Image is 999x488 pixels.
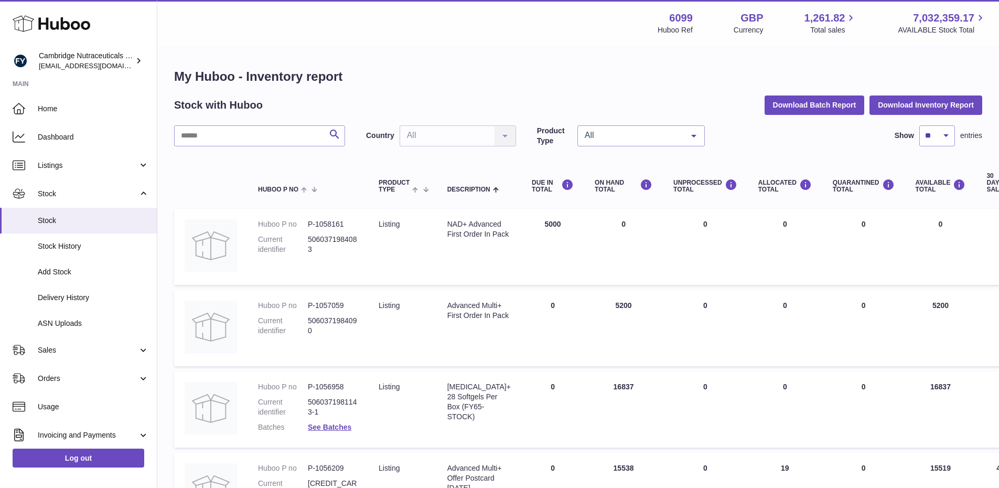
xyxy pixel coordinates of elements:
[521,290,584,366] td: 0
[532,179,574,193] div: DUE IN TOTAL
[13,449,144,468] a: Log out
[308,301,358,311] dd: P-1057059
[898,11,986,35] a: 7,032,359.17 AVAILABLE Stock Total
[960,131,982,141] span: entries
[584,290,663,366] td: 5200
[379,464,400,472] span: listing
[185,219,237,272] img: product image
[537,126,572,146] label: Product Type
[308,463,358,473] dd: P-1056209
[366,131,394,141] label: Country
[804,11,845,25] span: 1,261.82
[308,423,351,431] a: See Batches
[38,216,149,226] span: Stock
[258,382,308,392] dt: Huboo P no
[38,345,138,355] span: Sales
[258,316,308,336] dt: Current identifier
[258,463,308,473] dt: Huboo P no
[379,383,400,391] span: listing
[38,132,149,142] span: Dashboard
[258,235,308,254] dt: Current identifier
[38,293,149,303] span: Delivery History
[308,382,358,392] dd: P-1056958
[658,25,693,35] div: Huboo Ref
[38,189,138,199] span: Stock
[174,68,982,85] h1: My Huboo - Inventory report
[379,301,400,310] span: listing
[185,301,237,353] img: product image
[905,372,976,448] td: 16837
[584,209,663,285] td: 0
[905,209,976,285] td: 0
[38,104,149,114] span: Home
[905,290,976,366] td: 5200
[308,397,358,417] dd: 5060371981143-1
[521,209,584,285] td: 5000
[582,130,683,141] span: All
[39,51,133,71] div: Cambridge Nutraceuticals Ltd
[833,179,895,193] div: QUARANTINED Total
[174,98,263,112] h2: Stock with Huboo
[308,235,358,254] dd: 5060371984083
[185,382,237,434] img: product image
[584,372,663,448] td: 16837
[595,179,652,193] div: ON HAND Total
[895,131,914,141] label: Show
[447,186,490,193] span: Description
[669,11,693,25] strong: 6099
[13,53,28,69] img: huboo@camnutra.com
[862,464,866,472] span: 0
[258,301,308,311] dt: Huboo P no
[258,422,308,432] dt: Batches
[862,301,866,310] span: 0
[447,382,511,422] div: [MEDICAL_DATA]+ 28 Softgels Per Box (FY65-STOCK)
[38,241,149,251] span: Stock History
[673,179,737,193] div: UNPROCESSED Total
[258,186,298,193] span: Huboo P no
[38,402,149,412] span: Usage
[748,372,822,448] td: 0
[898,25,986,35] span: AVAILABLE Stock Total
[758,179,812,193] div: ALLOCATED Total
[663,209,748,285] td: 0
[447,219,511,239] div: NAD+ Advanced First Order In Pack
[38,319,149,328] span: ASN Uploads
[379,220,400,228] span: listing
[916,179,966,193] div: AVAILABLE Total
[38,430,138,440] span: Invoicing and Payments
[862,220,866,228] span: 0
[38,161,138,171] span: Listings
[810,25,857,35] span: Total sales
[308,316,358,336] dd: 5060371984090
[862,383,866,391] span: 0
[740,11,763,25] strong: GBP
[663,372,748,448] td: 0
[748,290,822,366] td: 0
[447,301,511,321] div: Advanced Multi+ First Order In Pack
[379,179,410,193] span: Product Type
[38,267,149,277] span: Add Stock
[734,25,764,35] div: Currency
[308,219,358,229] dd: P-1058161
[39,61,154,70] span: [EMAIL_ADDRESS][DOMAIN_NAME]
[748,209,822,285] td: 0
[258,397,308,417] dt: Current identifier
[663,290,748,366] td: 0
[521,372,584,448] td: 0
[869,96,982,114] button: Download Inventory Report
[804,11,857,35] a: 1,261.82 Total sales
[258,219,308,229] dt: Huboo P no
[38,374,138,384] span: Orders
[913,11,974,25] span: 7,032,359.17
[765,96,865,114] button: Download Batch Report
